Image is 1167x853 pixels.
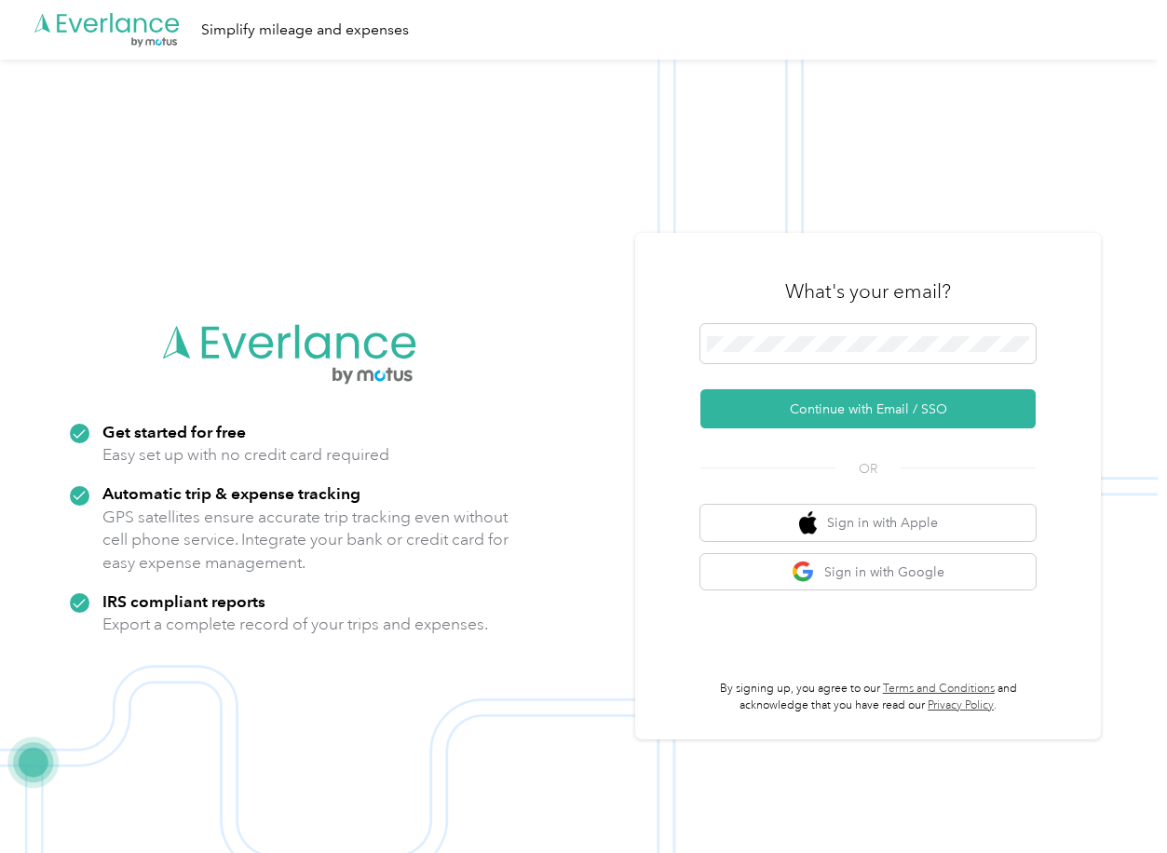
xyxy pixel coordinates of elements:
a: Privacy Policy [928,698,994,712]
p: By signing up, you agree to our and acknowledge that you have read our . [700,681,1036,713]
a: Terms and Conditions [883,682,995,696]
p: Export a complete record of your trips and expenses. [102,613,488,636]
strong: Automatic trip & expense tracking [102,483,360,503]
strong: Get started for free [102,422,246,441]
button: apple logoSign in with Apple [700,505,1036,541]
strong: IRS compliant reports [102,591,265,611]
p: Easy set up with no credit card required [102,443,389,467]
button: Continue with Email / SSO [700,389,1036,428]
div: Simplify mileage and expenses [201,19,409,42]
button: google logoSign in with Google [700,554,1036,590]
img: apple logo [799,511,818,535]
h3: What's your email? [785,278,951,305]
span: OR [835,459,901,479]
iframe: Everlance-gr Chat Button Frame [1063,749,1167,853]
p: GPS satellites ensure accurate trip tracking even without cell phone service. Integrate your bank... [102,506,509,575]
img: google logo [792,561,815,584]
